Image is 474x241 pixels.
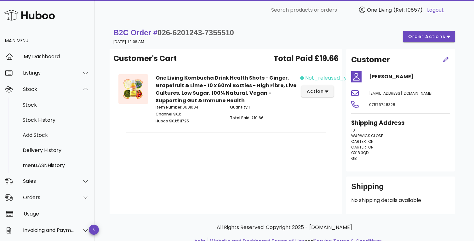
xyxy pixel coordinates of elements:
[305,74,352,82] span: not_released_yet
[157,28,234,37] span: 026-6201243-7355510
[369,102,395,107] span: 07576748328
[156,118,177,124] span: Huboo SKU:
[23,132,89,138] div: Add Stock
[306,88,324,95] span: action
[113,40,144,44] small: [DATE] 12:08 AM
[351,150,368,155] span: OX18 3QD
[23,147,89,153] div: Delivery History
[118,74,148,104] img: Product Image
[23,86,74,92] div: Stock
[156,74,296,104] strong: One Living Kombucha Drink Health Shots - Ginger, Grapefruit & Lime - 10 x 60ml Bottles - High Fib...
[393,6,423,14] span: (Ref: 10857)
[351,156,357,161] span: GB
[24,211,89,217] div: Usage
[351,54,390,65] h2: Customer
[23,178,74,184] div: Sales
[367,6,392,14] span: One Living
[156,104,182,110] span: Item Number:
[408,33,446,40] span: order actions
[351,197,450,204] p: No shipping details available
[351,133,383,138] span: WARWICK CLOSE
[156,104,222,110] p: 060I004
[23,70,74,76] div: Listings
[230,115,264,120] span: Total Paid: £19.66
[351,139,374,144] span: CARTERTON
[115,224,454,231] p: All Rights Reserved. Copyright 2025 - [DOMAIN_NAME]
[24,53,89,59] div: My Dashboard
[230,104,248,110] span: Quantity:
[403,31,455,42] button: order actions
[156,118,222,124] p: 511725
[23,194,74,200] div: Orders
[23,227,74,233] div: Invoicing and Payments
[23,102,89,108] div: Stock
[351,182,450,197] div: Shipping
[156,111,181,117] span: Channel SKU:
[113,53,177,64] span: Customer's Cart
[23,162,89,168] div: menu.ASNHistory
[23,117,89,123] div: Stock History
[301,86,334,97] button: action
[427,6,444,14] a: Logout
[351,144,374,150] span: CARTERTON
[369,91,433,96] span: [EMAIL_ADDRESS][DOMAIN_NAME]
[230,104,297,110] p: 1
[113,28,234,37] strong: B2C Order #
[351,119,450,127] h3: Shipping Address
[4,8,55,22] img: Huboo Logo
[369,73,450,81] h4: [PERSON_NAME]
[273,53,339,64] span: Total Paid £19.66
[351,127,355,133] span: 10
